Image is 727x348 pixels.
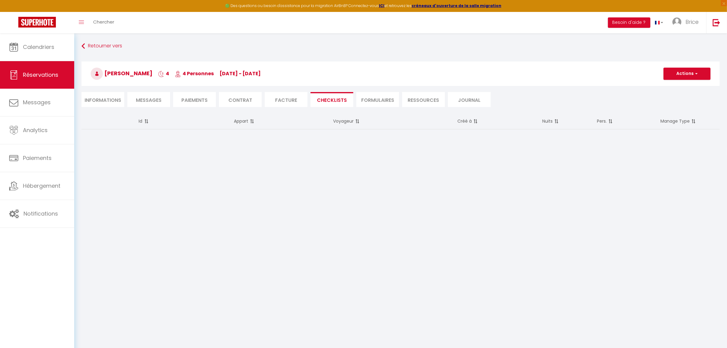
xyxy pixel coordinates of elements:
th: Appart [203,113,286,129]
span: Messages [136,97,162,104]
span: Brice [685,18,699,26]
img: logout [713,19,720,26]
a: Retourner vers [82,41,720,52]
a: ICI [379,3,384,8]
th: Voyageur [286,113,407,129]
li: Paiements [173,92,216,107]
span: Chercher [93,19,114,25]
button: Actions [663,68,711,80]
span: Paiements [23,154,52,162]
span: [PERSON_NAME] [91,69,152,77]
span: Notifications [24,210,58,217]
button: Ouvrir le widget de chat LiveChat [5,2,23,21]
span: Id [136,118,143,124]
span: 4 [158,70,169,77]
li: CHECKLISTS [311,92,353,107]
th: Nuits [528,113,573,129]
span: Hébergement [23,182,60,190]
li: Informations [82,92,124,107]
th: Créé à [407,113,528,129]
a: Chercher [89,12,119,33]
span: [DATE] - [DATE] [220,70,261,77]
span: Analytics [23,126,48,134]
li: Journal [448,92,491,107]
th: Pers. [573,113,637,129]
li: Ressources [402,92,445,107]
img: Super Booking [18,17,56,28]
span: Réservations [23,71,58,79]
span: 4 Personnes [175,70,214,77]
span: Calendriers [23,43,54,51]
a: créneaux d'ouverture de la salle migration [412,3,501,8]
li: Contrat [219,92,262,107]
span: Messages [23,98,51,106]
th: Manage Type [637,113,720,129]
a: ... Brice [668,12,706,33]
button: Besoin d'aide ? [608,17,650,28]
li: Facture [265,92,307,107]
img: ... [672,17,682,27]
li: FORMULAIRES [356,92,399,107]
